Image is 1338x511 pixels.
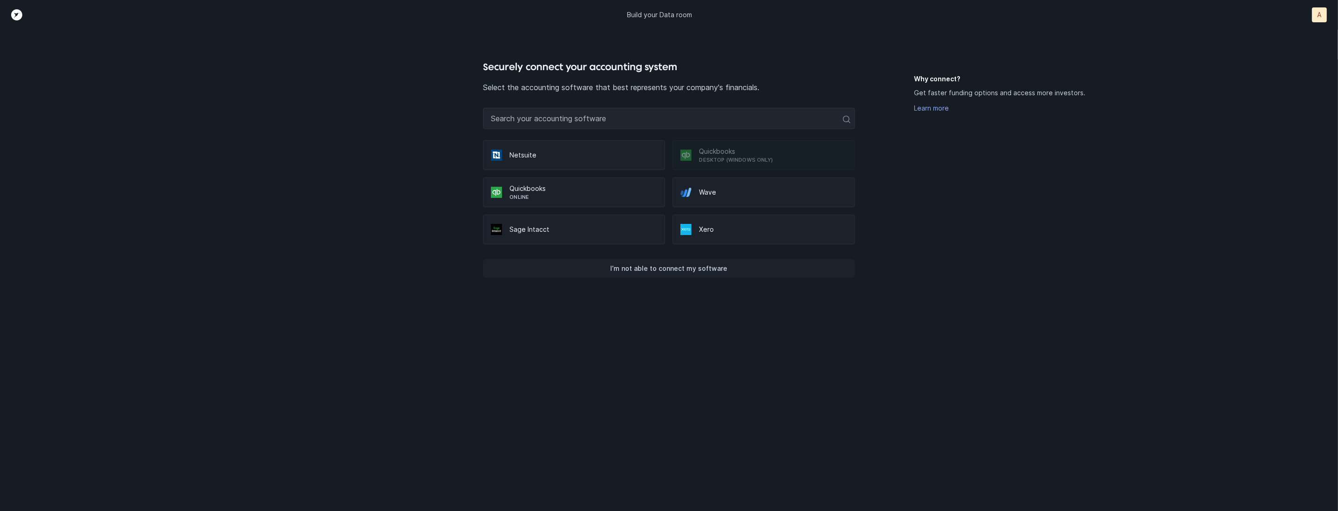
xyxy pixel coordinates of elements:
[509,225,657,234] p: Sage Intacct
[509,151,657,160] p: Netsuite
[914,87,1086,98] p: Get faster funding options and access more investors.
[483,259,855,278] button: I’m not able to connect my software
[699,225,847,234] p: Xero
[1318,10,1322,20] p: A
[483,177,665,207] div: QuickbooksOnline
[699,188,847,197] p: Wave
[483,108,855,129] input: Search your accounting software
[483,140,665,170] div: Netsuite
[672,140,855,170] div: QuickbooksDesktop (Windows only)
[483,215,665,244] div: Sage Intacct
[914,74,1227,84] h5: Why connect?
[672,215,855,244] div: Xero
[509,184,657,193] p: Quickbooks
[627,10,692,20] p: Build your Data room
[699,147,847,156] p: Quickbooks
[483,59,855,74] h4: Securely connect your accounting system
[914,104,949,112] a: Learn more
[672,177,855,207] div: Wave
[483,82,855,93] p: Select the accounting software that best represents your company's financials.
[1312,7,1327,22] button: A
[610,263,727,274] p: I’m not able to connect my software
[509,193,657,201] p: Online
[699,156,847,164] p: Desktop (Windows only)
